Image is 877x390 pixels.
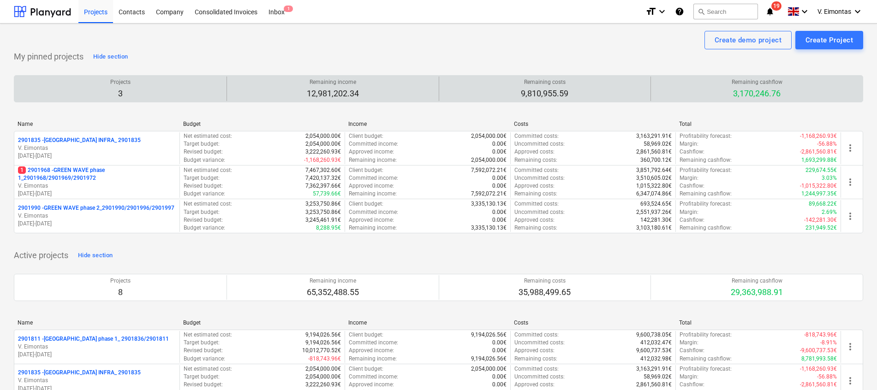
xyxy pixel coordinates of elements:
[349,208,398,216] p: Committed income :
[680,190,732,198] p: Remaining cashflow :
[636,381,672,389] p: 2,861,560.81€
[680,132,732,140] p: Profitability forecast :
[492,339,507,347] p: 0.00€
[349,381,394,389] p: Approved income :
[349,132,383,140] p: Client budget :
[820,339,837,347] p: -8.91%
[645,6,656,17] i: format_size
[18,166,26,174] span: 1
[514,319,672,326] div: Costs
[636,208,672,216] p: 2,551,937.26€
[845,142,856,154] span: more_vert
[18,343,176,351] p: V. Eimontas
[305,381,341,389] p: 3,222,260.93€
[801,355,837,363] p: 8,781,993.58€
[18,190,176,198] p: [DATE] - [DATE]
[799,6,810,17] i: keyboard_arrow_down
[18,166,176,182] p: 2901968 - GREEN WAVE phase 1_2901968/2901969/2901972
[14,250,68,261] p: Active projects
[514,174,565,182] p: Uncommitted costs :
[18,182,176,190] p: V. Eimontas
[514,140,565,148] p: Uncommitted costs :
[514,365,559,373] p: Committed costs :
[636,166,672,174] p: 3,851,792.64€
[731,287,783,298] p: 29,363,988.91
[492,148,507,156] p: 0.00€
[519,277,571,285] p: Remaining costs
[514,121,672,127] div: Costs
[514,355,557,363] p: Remaining costs :
[18,319,176,326] div: Name
[636,132,672,140] p: 3,163,291.91€
[636,224,672,232] p: 3,103,180.61€
[110,88,131,99] p: 3
[18,335,169,343] p: 2901811 - [GEOGRAPHIC_DATA] phase 1_ 2901836/2901811
[680,200,732,208] p: Profitability forecast :
[680,208,698,216] p: Margin :
[831,346,877,390] iframe: Chat Widget
[514,347,555,355] p: Approved costs :
[693,4,758,19] button: Search
[349,166,383,174] p: Client budget :
[184,347,223,355] p: Revised budget :
[18,335,176,359] div: 2901811 -[GEOGRAPHIC_DATA] phase 1_ 2901836/2901811V. Eimontas[DATE]-[DATE]
[471,224,507,232] p: 3,335,130.13€
[801,156,837,164] p: 1,693,299.88€
[817,8,851,15] span: V. Eimontas
[313,190,341,198] p: 57,739.66€
[680,365,732,373] p: Profitability forecast :
[680,224,732,232] p: Remaining cashflow :
[675,6,684,17] i: Knowledge base
[184,190,225,198] p: Budget variance :
[78,250,113,261] div: Hide section
[471,190,507,198] p: 7,592,072.21€
[18,136,176,160] div: 2901835 -[GEOGRAPHIC_DATA] INFRA_ 2901835V. Eimontas[DATE]-[DATE]
[679,121,837,127] div: Total
[184,355,225,363] p: Budget variance :
[704,31,792,49] button: Create demo project
[771,1,782,11] span: 19
[680,347,704,355] p: Cashflow :
[795,31,863,49] button: Create Project
[800,132,837,140] p: -1,168,260.93€
[471,355,507,363] p: 9,194,026.56€
[680,331,732,339] p: Profitability forecast :
[845,177,856,188] span: more_vert
[349,200,383,208] p: Client budget :
[731,277,783,285] p: Remaining cashflow
[680,156,732,164] p: Remaining cashflow :
[636,190,672,198] p: 6,347,074.86€
[305,174,341,182] p: 7,420,137.32€
[184,339,220,347] p: Target budget :
[184,148,223,156] p: Revised budget :
[349,347,394,355] p: Approved income :
[680,381,704,389] p: Cashflow :
[680,140,698,148] p: Margin :
[184,381,223,389] p: Revised budget :
[348,121,507,127] div: Income
[805,166,837,174] p: 229,674.55€
[183,121,341,127] div: Budget
[514,132,559,140] p: Committed costs :
[640,216,672,224] p: 142,281.30€
[492,347,507,355] p: 0.00€
[521,88,568,99] p: 9,810,955.59
[184,373,220,381] p: Target budget :
[514,156,557,164] p: Remaining costs :
[14,51,84,62] p: My pinned projects
[18,204,174,212] p: 2901990 - GREEN WAVE phase 2_2901990/2901996/2901997
[184,200,232,208] p: Net estimated cost :
[514,200,559,208] p: Committed costs :
[514,182,555,190] p: Approved costs :
[800,347,837,355] p: -9,600,737.53€
[18,212,176,220] p: V. Eimontas
[852,6,863,17] i: keyboard_arrow_down
[307,287,359,298] p: 65,352,488.55
[184,156,225,164] p: Budget variance :
[91,49,130,64] button: Hide section
[93,52,128,62] div: Hide section
[656,6,668,17] i: keyboard_arrow_down
[514,381,555,389] p: Approved costs :
[519,287,571,298] p: 35,988,499.65
[492,208,507,216] p: 0.00€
